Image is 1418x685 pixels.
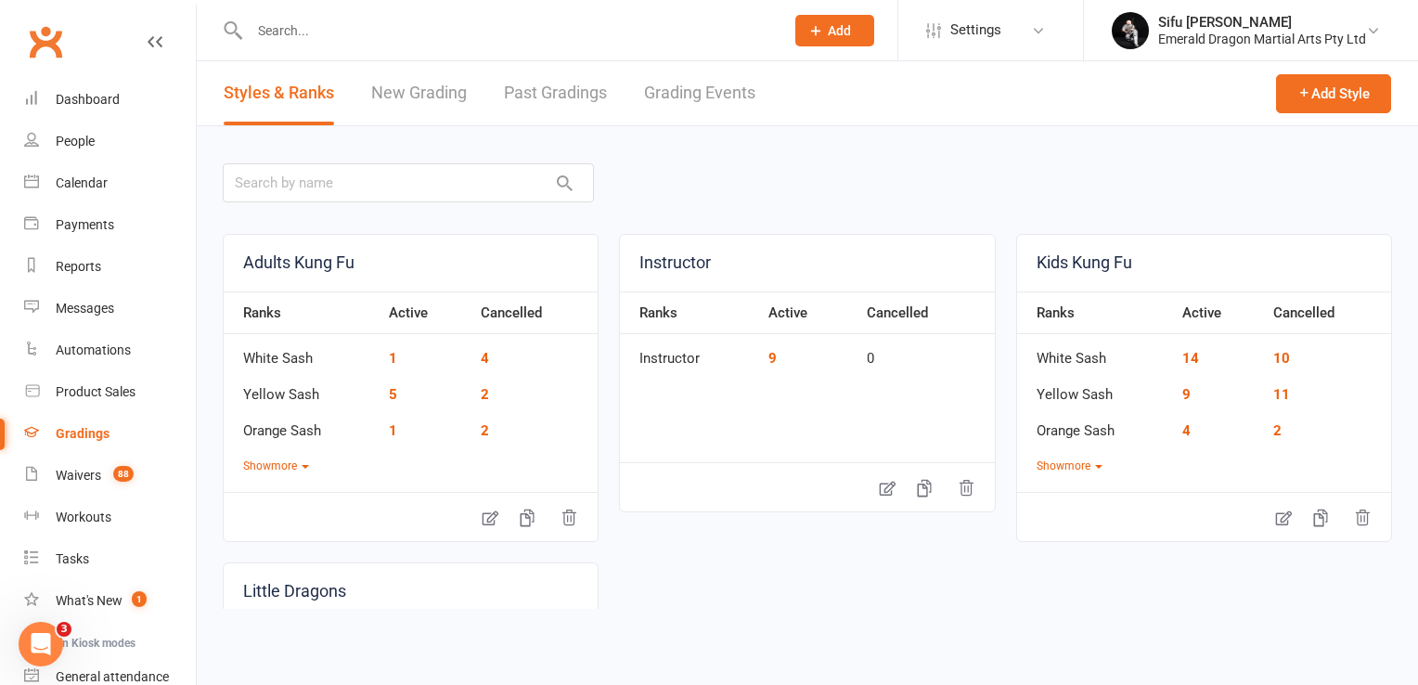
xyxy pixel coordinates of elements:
td: Instructor [620,334,758,370]
a: Messages [24,288,196,330]
div: General attendance [56,669,169,684]
a: 1 [389,350,397,367]
div: Workouts [56,510,111,524]
a: Gradings [24,413,196,455]
a: Kids Kung Fu [1017,235,1391,291]
div: Sifu [PERSON_NAME] [1158,14,1366,31]
div: Dashboard [56,92,120,107]
a: 9 [768,350,777,367]
th: Ranks [224,291,380,334]
a: 2 [481,422,489,439]
div: Calendar [56,175,108,190]
a: 5 [389,386,397,403]
div: Payments [56,217,114,232]
button: Showmore [1037,458,1102,475]
th: Active [759,291,857,334]
a: Reports [24,246,196,288]
div: What's New [56,593,122,608]
a: Adults Kung Fu [224,235,598,291]
button: Showmore [243,458,309,475]
a: 14 [1182,350,1199,367]
a: 1 [389,422,397,439]
a: Automations [24,330,196,371]
a: Workouts [24,497,196,538]
a: Clubworx [22,19,69,65]
a: New Grading [371,61,467,125]
td: White Sash [224,334,380,370]
a: What's New1 [24,580,196,622]
iframe: Intercom live chat [19,622,63,666]
a: Payments [24,204,196,246]
button: Add [795,15,874,46]
span: 1 [132,591,147,607]
a: 2 [481,386,489,403]
div: Tasks [56,551,89,566]
a: Tasks [24,538,196,580]
a: 2 [1273,422,1282,439]
span: Settings [950,9,1001,51]
a: Grading Events [644,61,755,125]
a: 9 [1182,386,1191,403]
span: 3 [57,622,71,637]
th: Active [380,291,471,334]
div: Reports [56,259,101,274]
th: Cancelled [1264,291,1391,334]
input: Search by name [223,163,594,202]
div: Emerald Dragon Martial Arts Pty Ltd [1158,31,1366,47]
th: Cancelled [857,291,995,334]
td: Orange Sash [1017,407,1173,443]
a: Calendar [24,162,196,204]
td: 0 [857,334,995,370]
a: Past Gradings [504,61,607,125]
img: thumb_image1710756300.png [1112,12,1149,49]
a: Product Sales [24,371,196,413]
a: 4 [481,350,489,367]
a: Waivers 88 [24,455,196,497]
div: People [56,134,95,149]
a: 4 [1182,422,1191,439]
td: Orange Sash [224,407,380,443]
div: Gradings [56,426,110,441]
a: Little Dragons [224,563,598,620]
td: Yellow Sash [224,370,380,407]
th: Active [1173,291,1264,334]
td: White Sash [1017,334,1173,370]
div: Automations [56,342,131,357]
a: 10 [1273,350,1290,367]
th: Cancelled [471,291,599,334]
a: People [24,121,196,162]
a: Dashboard [24,79,196,121]
td: Yellow Sash [1017,370,1173,407]
th: Ranks [620,291,758,334]
a: Styles & Ranks [224,61,334,125]
span: Add [828,23,851,38]
input: Search... [244,18,771,44]
th: Ranks [1017,291,1173,334]
div: Product Sales [56,384,135,399]
span: 88 [113,466,134,482]
div: Waivers [56,468,101,483]
button: Add Style [1276,74,1391,113]
a: Instructor [620,235,994,291]
a: 11 [1273,386,1290,403]
div: Messages [56,301,114,316]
